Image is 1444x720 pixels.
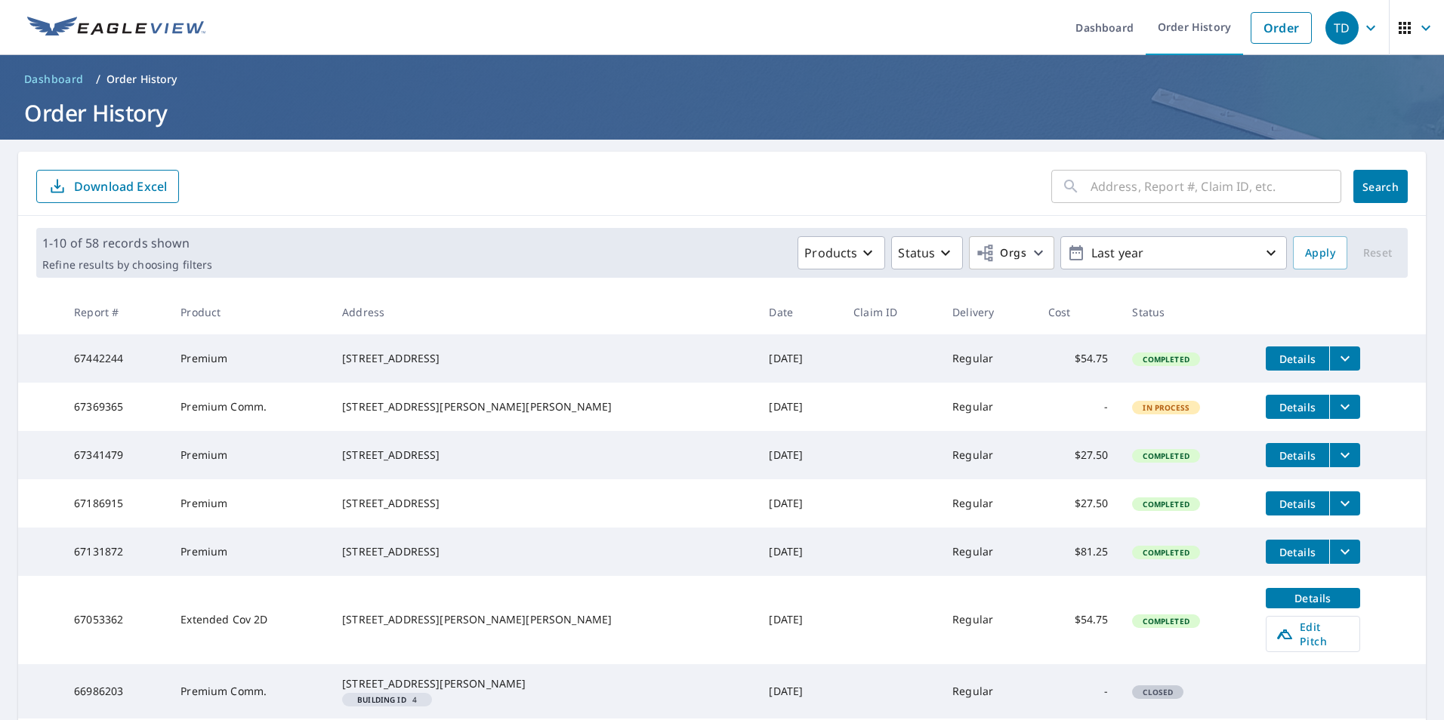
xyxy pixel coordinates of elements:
button: filesDropdownBtn-67186915 [1329,491,1360,515]
td: Extended Cov 2D [168,576,330,664]
div: [STREET_ADDRESS] [342,448,745,463]
a: Dashboard [18,67,90,91]
a: Order [1251,12,1312,44]
td: Regular [940,576,1036,664]
th: Delivery [940,290,1036,334]
span: In Process [1134,402,1199,413]
td: Regular [940,431,1036,479]
button: Orgs [969,236,1054,269]
td: Regular [940,479,1036,528]
p: Products [804,244,857,262]
td: Premium Comm. [168,383,330,431]
button: Apply [1293,236,1347,269]
td: 66986203 [62,664,168,718]
button: Products [798,236,885,269]
button: detailsBtn-67369365 [1266,395,1329,419]
td: Premium [168,334,330,383]
td: [DATE] [757,528,841,576]
button: filesDropdownBtn-67442244 [1329,346,1360,371]
td: $27.50 [1036,479,1121,528]
td: Regular [940,664,1036,718]
button: filesDropdownBtn-67341479 [1329,443,1360,467]
td: [DATE] [757,664,841,718]
p: Status [898,244,935,262]
p: 1-10 of 58 records shown [42,234,212,252]
span: Completed [1134,547,1198,558]
button: detailsBtn-67341479 [1266,443,1329,467]
button: detailsBtn-67442244 [1266,346,1329,371]
td: [DATE] [757,479,841,528]
td: Premium [168,528,330,576]
p: Last year [1085,240,1262,266]
button: detailsBtn-67053362 [1266,588,1360,608]
td: $54.75 [1036,334,1121,383]
span: Orgs [976,244,1026,263]
button: filesDropdownBtn-67369365 [1329,395,1360,419]
td: 67053362 [62,576,168,664]
th: Product [168,290,330,334]
button: Status [891,236,963,269]
span: Details [1275,448,1320,463]
td: Premium [168,479,330,528]
span: Details [1275,400,1320,414]
div: [STREET_ADDRESS][PERSON_NAME][PERSON_NAME] [342,399,745,414]
span: Dashboard [24,72,84,87]
div: [STREET_ADDRESS] [342,496,745,511]
span: 4 [348,696,426,703]
td: 67341479 [62,431,168,479]
button: detailsBtn-67186915 [1266,491,1329,515]
span: Details [1275,591,1351,605]
td: $27.50 [1036,431,1121,479]
em: Building ID [357,696,406,703]
span: Edit Pitch [1276,620,1350,648]
td: $81.25 [1036,528,1121,576]
td: 67442244 [62,334,168,383]
th: Cost [1036,290,1121,334]
th: Claim ID [841,290,940,334]
span: Search [1365,180,1396,194]
span: Closed [1134,687,1182,697]
div: TD [1325,11,1359,45]
td: Premium Comm. [168,664,330,718]
nav: breadcrumb [18,67,1426,91]
td: Regular [940,383,1036,431]
a: Edit Pitch [1266,616,1360,652]
div: [STREET_ADDRESS] [342,351,745,366]
button: filesDropdownBtn-67131872 [1329,540,1360,564]
span: Completed [1134,451,1198,461]
li: / [96,70,100,88]
span: Apply [1305,244,1335,263]
div: [STREET_ADDRESS][PERSON_NAME][PERSON_NAME] [342,612,745,627]
th: Address [330,290,757,334]
td: Regular [940,334,1036,383]
td: [DATE] [757,576,841,664]
td: $54.75 [1036,576,1121,664]
th: Report # [62,290,168,334]
td: [DATE] [757,431,841,479]
p: Download Excel [74,178,167,195]
div: [STREET_ADDRESS][PERSON_NAME] [342,676,745,691]
button: detailsBtn-67131872 [1266,540,1329,564]
span: Details [1275,352,1320,366]
img: EV Logo [27,17,205,39]
td: Premium [168,431,330,479]
p: Refine results by choosing filters [42,258,212,272]
td: 67369365 [62,383,168,431]
h1: Order History [18,97,1426,128]
td: 67186915 [62,479,168,528]
button: Search [1353,170,1408,203]
div: [STREET_ADDRESS] [342,544,745,559]
span: Completed [1134,354,1198,365]
td: [DATE] [757,383,841,431]
th: Date [757,290,841,334]
span: Completed [1134,499,1198,509]
p: Order History [106,72,177,87]
button: Last year [1060,236,1287,269]
span: Details [1275,497,1320,511]
td: [DATE] [757,334,841,383]
td: 67131872 [62,528,168,576]
td: - [1036,664,1121,718]
td: Regular [940,528,1036,576]
span: Completed [1134,616,1198,626]
button: Download Excel [36,170,179,203]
